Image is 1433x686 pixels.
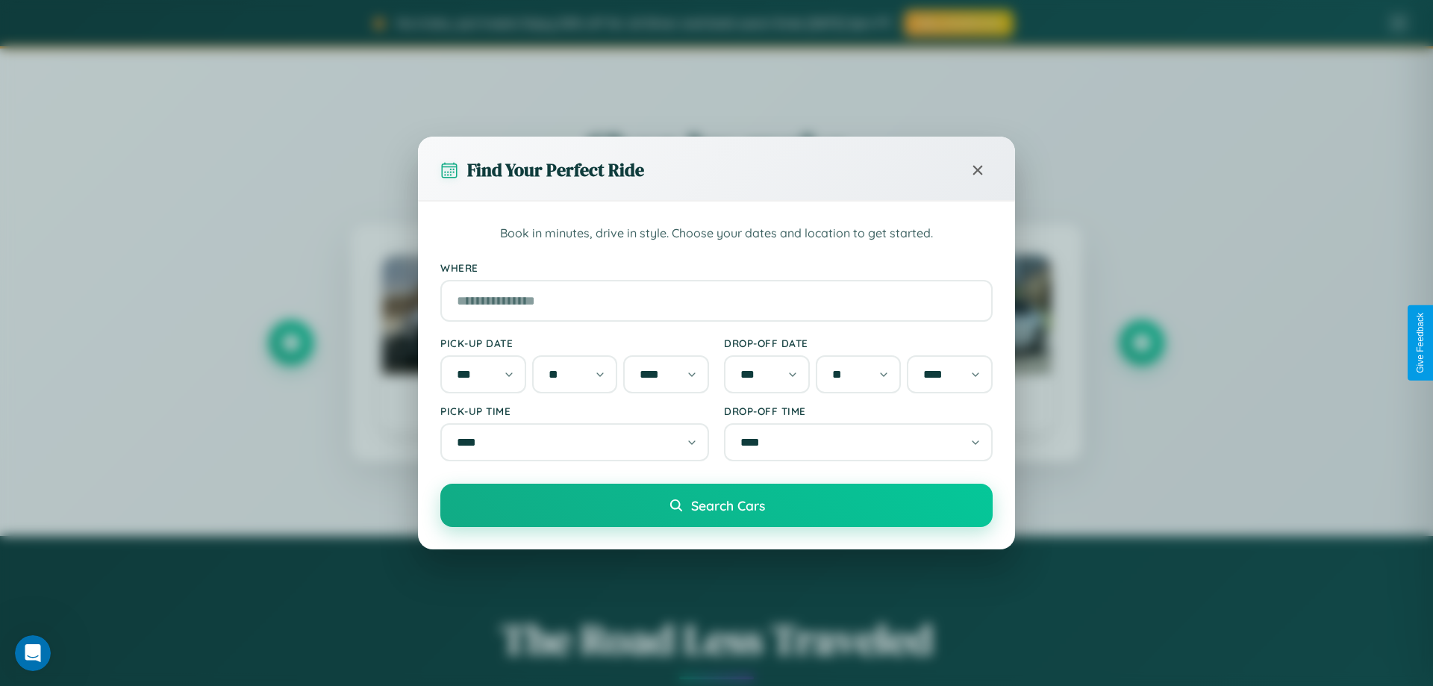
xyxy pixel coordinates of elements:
label: Drop-off Time [724,405,993,417]
button: Search Cars [440,484,993,527]
span: Search Cars [691,497,765,514]
label: Drop-off Date [724,337,993,349]
label: Pick-up Time [440,405,709,417]
h3: Find Your Perfect Ride [467,158,644,182]
p: Book in minutes, drive in style. Choose your dates and location to get started. [440,224,993,243]
label: Pick-up Date [440,337,709,349]
label: Where [440,261,993,274]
